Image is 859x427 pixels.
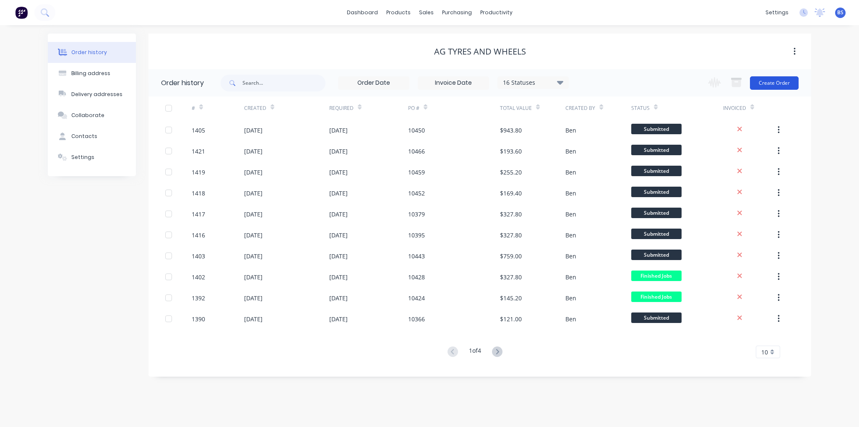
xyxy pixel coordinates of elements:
[500,104,532,112] div: Total Value
[500,273,522,281] div: $327.80
[631,208,682,218] span: Submitted
[408,294,425,302] div: 10424
[338,77,409,89] input: Order Date
[565,231,576,240] div: Ben
[408,96,500,120] div: PO #
[71,133,97,140] div: Contacts
[71,154,94,161] div: Settings
[329,189,348,198] div: [DATE]
[329,231,348,240] div: [DATE]
[408,189,425,198] div: 10452
[48,84,136,105] button: Delivery addresses
[244,126,263,135] div: [DATE]
[565,147,576,156] div: Ben
[329,168,348,177] div: [DATE]
[631,229,682,239] span: Submitted
[244,96,329,120] div: Created
[565,189,576,198] div: Ben
[565,168,576,177] div: Ben
[244,294,263,302] div: [DATE]
[500,315,522,323] div: $121.00
[565,126,576,135] div: Ben
[434,47,526,57] div: AG Tyres and Wheels
[192,96,244,120] div: #
[565,210,576,219] div: Ben
[329,273,348,281] div: [DATE]
[631,187,682,197] span: Submitted
[48,147,136,168] button: Settings
[329,104,354,112] div: Required
[329,252,348,260] div: [DATE]
[438,6,476,19] div: purchasing
[244,189,263,198] div: [DATE]
[723,96,776,120] div: Invoiced
[631,312,682,323] span: Submitted
[631,104,650,112] div: Status
[408,231,425,240] div: 10395
[415,6,438,19] div: sales
[244,315,263,323] div: [DATE]
[329,96,408,120] div: Required
[565,273,576,281] div: Ben
[408,315,425,323] div: 10366
[565,96,631,120] div: Created By
[500,252,522,260] div: $759.00
[244,168,263,177] div: [DATE]
[837,9,843,16] span: BS
[244,273,263,281] div: [DATE]
[408,126,425,135] div: 10450
[48,42,136,63] button: Order history
[565,252,576,260] div: Ben
[565,104,595,112] div: Created By
[500,231,522,240] div: $327.80
[761,348,768,357] span: 10
[244,104,266,112] div: Created
[192,231,205,240] div: 1416
[750,76,799,90] button: Create Order
[469,346,481,358] div: 1 of 4
[48,126,136,147] button: Contacts
[723,104,746,112] div: Invoiced
[15,6,28,19] img: Factory
[408,168,425,177] div: 10459
[408,104,419,112] div: PO #
[476,6,517,19] div: productivity
[244,210,263,219] div: [DATE]
[71,112,104,119] div: Collaborate
[329,126,348,135] div: [DATE]
[71,91,122,98] div: Delivery addresses
[631,292,682,302] span: Finished Jobs
[631,145,682,155] span: Submitted
[565,315,576,323] div: Ben
[192,252,205,260] div: 1403
[631,271,682,281] span: Finished Jobs
[192,126,205,135] div: 1405
[329,294,348,302] div: [DATE]
[500,96,565,120] div: Total Value
[48,105,136,126] button: Collaborate
[631,96,723,120] div: Status
[48,63,136,84] button: Billing address
[192,104,195,112] div: #
[500,168,522,177] div: $255.20
[565,294,576,302] div: Ben
[329,210,348,219] div: [DATE]
[192,189,205,198] div: 1418
[631,166,682,176] span: Submitted
[500,189,522,198] div: $169.40
[71,70,110,77] div: Billing address
[498,78,568,87] div: 16 Statuses
[242,75,325,91] input: Search...
[192,294,205,302] div: 1392
[500,294,522,302] div: $145.20
[71,49,107,56] div: Order history
[244,147,263,156] div: [DATE]
[500,210,522,219] div: $327.80
[329,147,348,156] div: [DATE]
[382,6,415,19] div: products
[408,252,425,260] div: 10443
[244,252,263,260] div: [DATE]
[161,78,204,88] div: Order history
[631,250,682,260] span: Submitted
[408,273,425,281] div: 10428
